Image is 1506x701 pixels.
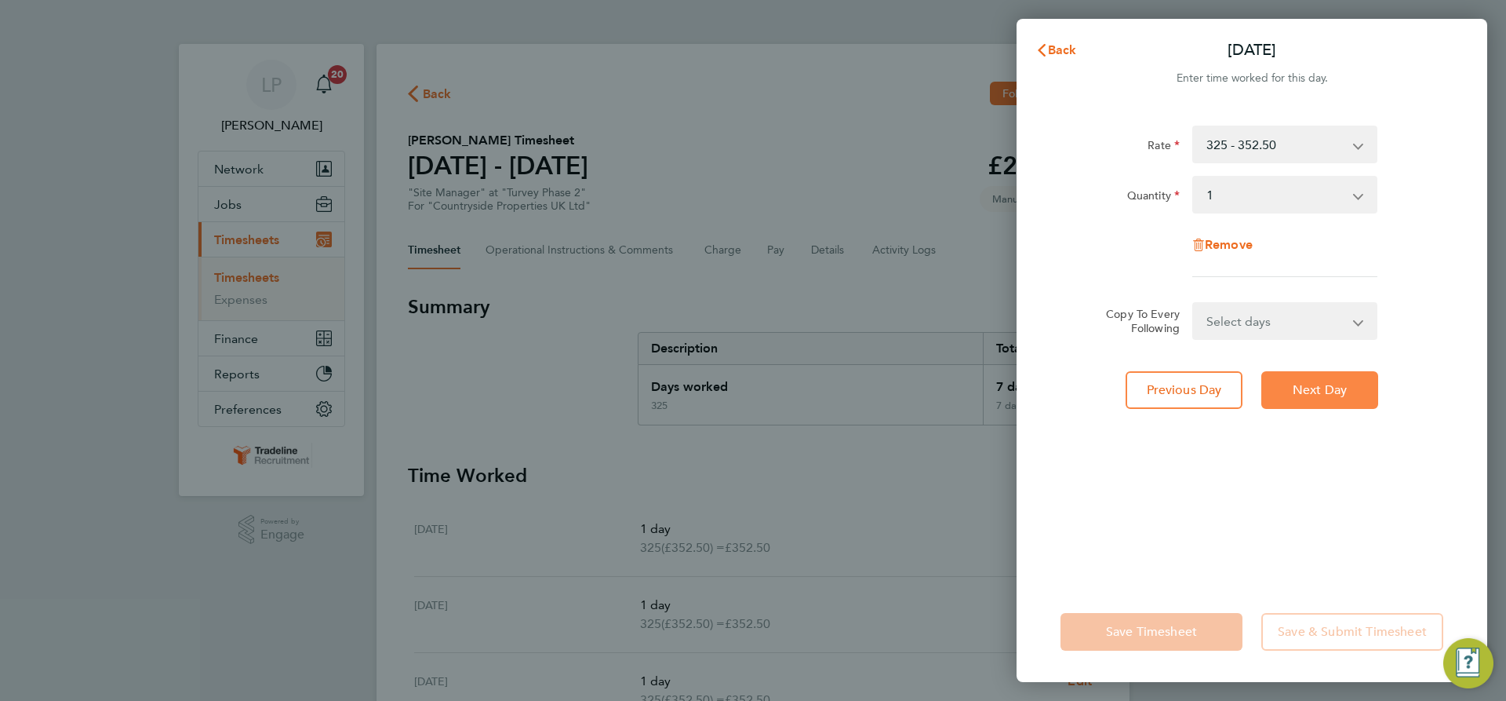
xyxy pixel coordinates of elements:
button: Engage Resource Center [1443,638,1493,688]
div: Enter time worked for this day. [1017,69,1487,88]
label: Quantity [1127,188,1180,207]
span: Next Day [1293,382,1347,398]
button: Next Day [1261,371,1378,409]
button: Remove [1192,239,1253,251]
span: Back [1048,42,1077,57]
label: Rate [1148,138,1180,157]
button: Back [1020,35,1093,66]
label: Copy To Every Following [1093,307,1180,335]
span: Previous Day [1147,382,1222,398]
span: Remove [1205,237,1253,252]
button: Previous Day [1126,371,1242,409]
p: [DATE] [1228,39,1276,61]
